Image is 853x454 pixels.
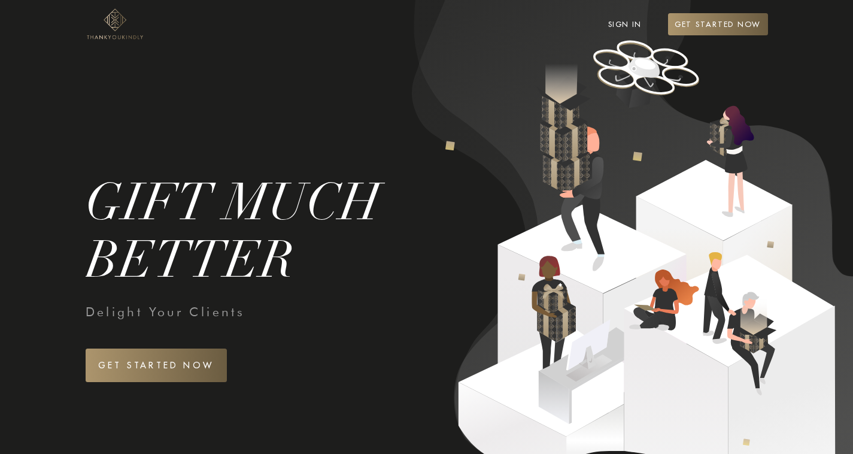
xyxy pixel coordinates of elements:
h1: Gift Much Better [86,174,390,294]
p: Delight Your Clients [86,302,768,322]
img: Stencil Logo [86,7,143,41]
a: Sign In [608,20,642,29]
a: Get Started Now [86,349,227,383]
a: Get Started Now [668,13,768,36]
